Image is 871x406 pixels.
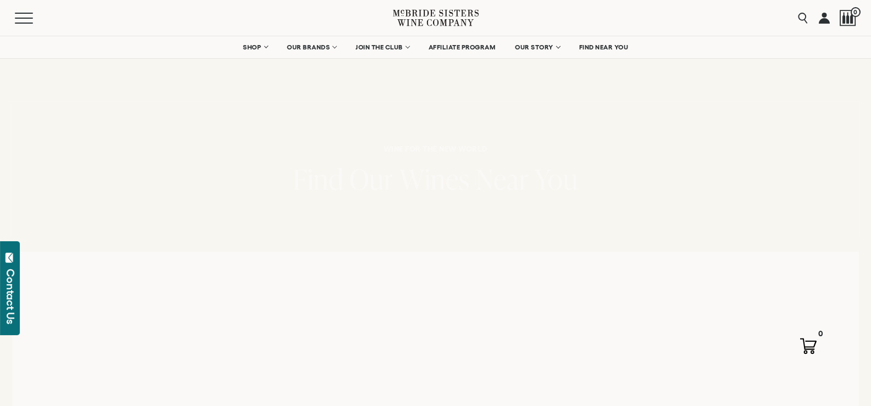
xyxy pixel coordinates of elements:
[851,7,861,17] span: 0
[508,36,567,58] a: OUR STORY
[15,13,54,24] button: Mobile Menu Trigger
[476,160,529,198] span: Near
[400,160,470,198] span: Wines
[5,269,16,324] div: Contact Us
[579,43,629,51] span: FIND NEAR YOU
[356,43,403,51] span: JOIN THE CLUB
[572,36,636,58] a: FIND NEAR YOU
[348,36,416,58] a: JOIN THE CLUB
[421,36,503,58] a: AFFILIATE PROGRAM
[243,43,262,51] span: SHOP
[349,160,393,198] span: Our
[293,160,343,198] span: Find
[535,160,578,198] span: You
[429,43,496,51] span: AFFILIATE PROGRAM
[515,43,553,51] span: OUR STORY
[280,36,343,58] a: OUR BRANDS
[814,327,828,341] div: 0
[236,36,274,58] a: SHOP
[287,43,330,51] span: OUR BRANDS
